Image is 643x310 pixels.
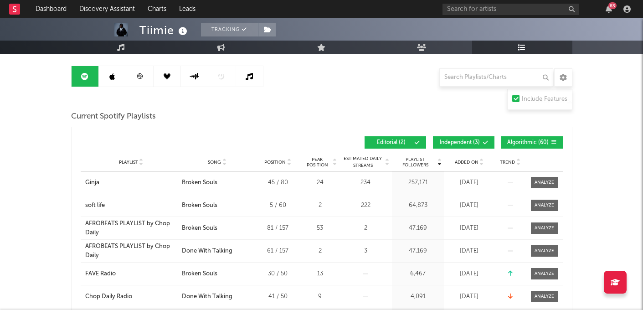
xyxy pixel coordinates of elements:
[447,247,492,256] div: [DATE]
[182,224,217,233] div: Broken Souls
[394,247,442,256] div: 47,169
[447,292,492,301] div: [DATE]
[342,247,390,256] div: 3
[500,160,515,165] span: Trend
[182,247,232,256] div: Done With Talking
[442,4,579,15] input: Search for artists
[71,111,156,122] span: Current Spotify Playlists
[85,269,177,279] a: FAVE Radio
[501,136,563,149] button: Algorithmic(60)
[85,178,177,187] a: Ginja
[342,201,390,210] div: 222
[439,140,481,145] span: Independent ( 3 )
[85,178,99,187] div: Ginja
[264,160,286,165] span: Position
[342,224,390,233] div: 2
[370,140,412,145] span: Editorial ( 2 )
[257,201,298,210] div: 5 / 60
[85,269,116,279] div: FAVE Radio
[303,247,337,256] div: 2
[433,136,494,149] button: Independent(3)
[119,160,138,165] span: Playlist
[394,269,442,279] div: 6,467
[257,178,298,187] div: 45 / 80
[365,136,426,149] button: Editorial(2)
[447,269,492,279] div: [DATE]
[608,2,617,9] div: 83
[85,201,177,210] a: soft life
[182,201,217,210] div: Broken Souls
[71,43,157,54] span: Playlists/Charts
[182,292,232,301] div: Done With Talking
[201,23,258,36] button: Tracking
[342,155,384,169] span: Estimated Daily Streams
[303,224,337,233] div: 53
[447,178,492,187] div: [DATE]
[394,178,442,187] div: 257,171
[507,140,549,145] span: Algorithmic ( 60 )
[139,23,190,38] div: Tiimie
[208,160,221,165] span: Song
[257,247,298,256] div: 61 / 157
[394,201,442,210] div: 64,873
[447,224,492,233] div: [DATE]
[447,201,492,210] div: [DATE]
[85,219,177,237] a: AFROBEATS PLAYLIST by Chop Daily
[522,94,567,105] div: Include Features
[303,269,337,279] div: 13
[606,5,612,13] button: 83
[257,269,298,279] div: 30 / 50
[303,157,332,168] span: Peak Position
[182,178,217,187] div: Broken Souls
[455,160,478,165] span: Added On
[85,292,132,301] div: Chop Daily Radio
[394,224,442,233] div: 47,169
[257,224,298,233] div: 81 / 157
[303,178,337,187] div: 24
[394,157,437,168] span: Playlist Followers
[182,269,217,279] div: Broken Souls
[303,292,337,301] div: 9
[342,178,390,187] div: 234
[85,201,105,210] div: soft life
[257,292,298,301] div: 41 / 50
[85,292,177,301] a: Chop Daily Radio
[439,68,553,87] input: Search Playlists/Charts
[394,292,442,301] div: 4,091
[303,201,337,210] div: 2
[85,242,177,260] a: AFROBEATS PLAYLIST by Chop Daily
